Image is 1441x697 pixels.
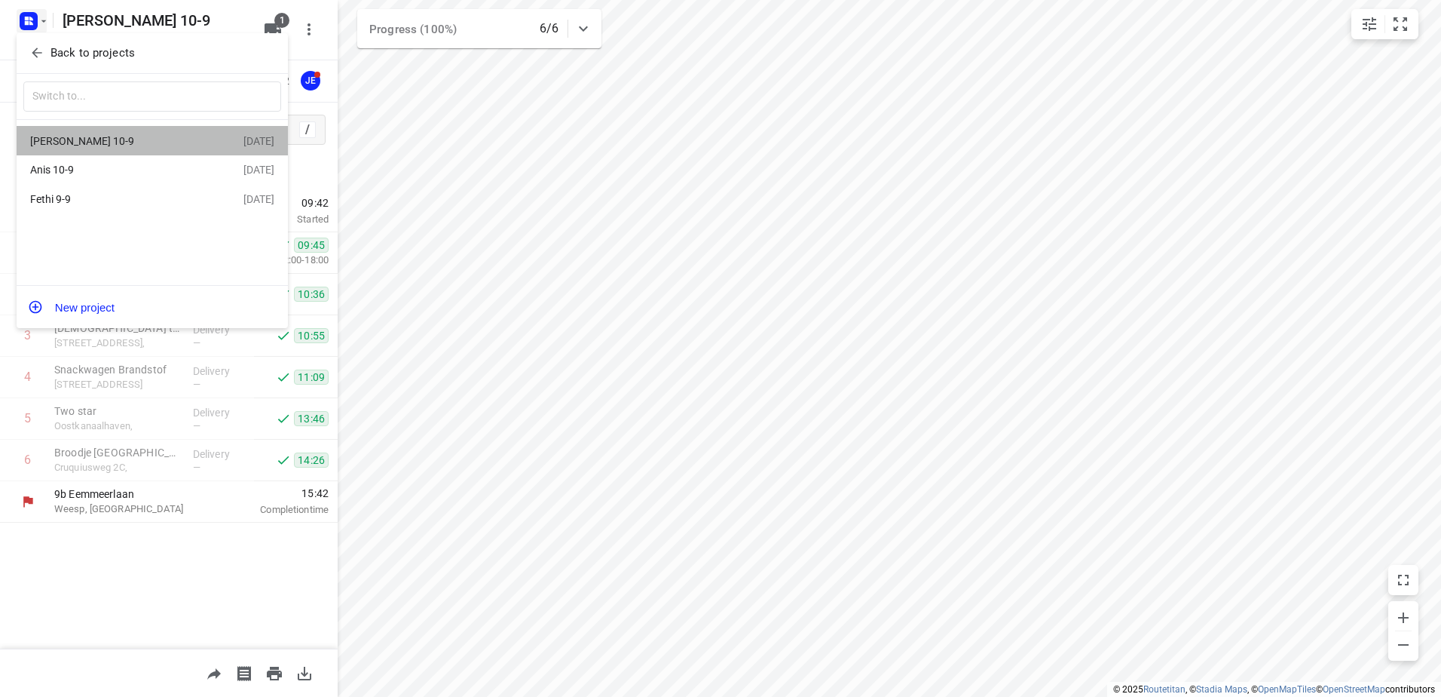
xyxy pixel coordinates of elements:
div: Anis 10-9 [30,164,203,176]
div: Fethi 9-9 [30,193,203,205]
div: [DATE] [243,164,274,176]
button: New project [17,292,288,322]
div: [DATE] [243,193,274,205]
div: Anis 10-9[DATE] [17,155,288,185]
div: [DATE] [243,135,274,147]
div: Fethi 9-9[DATE] [17,185,288,214]
p: Back to projects [50,45,135,62]
input: Switch to... [23,81,281,112]
div: [PERSON_NAME] 10-9 [30,135,203,147]
button: Back to projects [23,41,281,66]
div: [PERSON_NAME] 10-9[DATE] [17,126,288,155]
